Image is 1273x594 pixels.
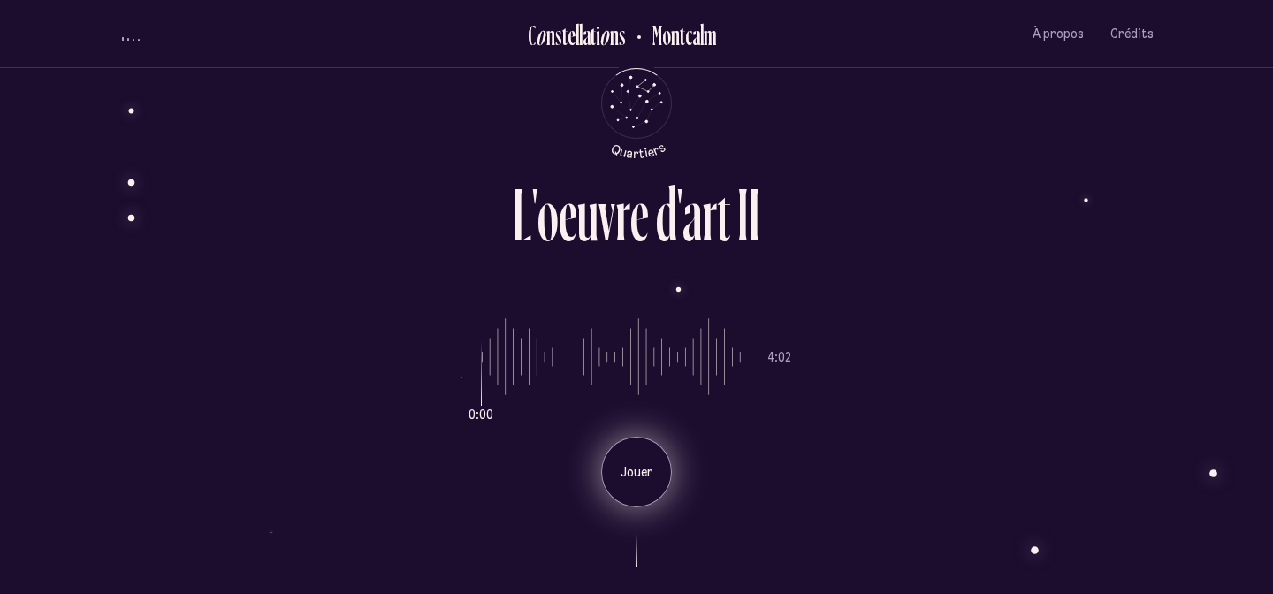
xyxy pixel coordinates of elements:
[610,20,619,49] div: n
[559,177,577,252] div: e
[1033,27,1084,42] span: À propos
[682,177,702,252] div: a
[562,20,568,49] div: t
[537,177,559,252] div: o
[626,19,716,49] button: Retour au Quartier
[1110,27,1154,42] span: Crédits
[568,20,576,49] div: e
[555,20,562,49] div: s
[619,20,626,49] div: s
[767,349,791,367] p: 4:02
[702,177,717,252] div: r
[1033,13,1084,55] button: À propos
[598,177,615,252] div: v
[585,68,689,159] button: Retour au menu principal
[532,177,537,252] div: '
[577,177,598,252] div: u
[583,20,591,49] div: a
[599,20,610,49] div: o
[656,177,677,252] div: d
[576,20,579,49] div: l
[717,177,730,252] div: t
[615,177,630,252] div: r
[1110,13,1154,55] button: Crédits
[596,20,600,49] div: i
[601,437,672,507] button: Jouer
[546,20,555,49] div: n
[579,20,583,49] div: l
[614,464,659,482] p: Jouer
[513,177,532,252] div: L
[608,139,667,161] tspan: Quartiers
[639,20,716,49] h2: Montcalm
[677,177,682,252] div: '
[737,177,749,252] div: I
[528,20,536,49] div: C
[591,20,596,49] div: t
[749,177,760,252] div: I
[536,20,546,49] div: o
[119,25,142,43] button: volume audio
[630,177,649,252] div: e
